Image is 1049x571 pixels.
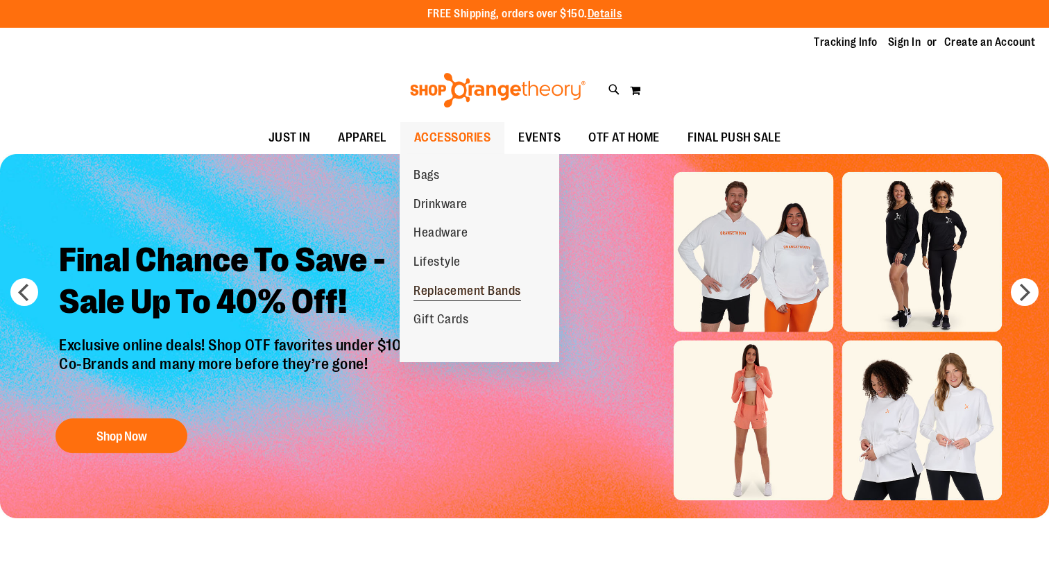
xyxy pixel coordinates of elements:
[400,277,535,306] a: Replacement Bands
[10,278,38,306] button: prev
[400,190,481,219] a: Drinkware
[413,168,439,185] span: Bags
[944,35,1036,50] a: Create an Account
[338,122,386,153] span: APPAREL
[888,35,921,50] a: Sign In
[49,229,484,336] h2: Final Chance To Save - Sale Up To 40% Off!
[49,336,484,404] p: Exclusive online deals! Shop OTF favorites under $10, $20, $50, Co-Brands and many more before th...
[688,122,781,153] span: FINAL PUSH SALE
[413,284,521,301] span: Replacement Bands
[588,8,622,20] a: Details
[408,73,588,108] img: Shop Orangetheory
[255,122,325,154] a: JUST IN
[400,122,505,154] a: ACCESSORIES
[1011,278,1039,306] button: next
[414,122,491,153] span: ACCESSORIES
[400,248,475,277] a: Lifestyle
[504,122,574,154] a: EVENTS
[56,418,187,453] button: Shop Now
[49,229,484,460] a: Final Chance To Save -Sale Up To 40% Off! Exclusive online deals! Shop OTF favorites under $10, $...
[427,6,622,22] p: FREE Shipping, orders over $150.
[400,305,482,334] a: Gift Cards
[518,122,561,153] span: EVENTS
[413,255,461,272] span: Lifestyle
[324,122,400,154] a: APPAREL
[268,122,311,153] span: JUST IN
[574,122,674,154] a: OTF AT HOME
[413,197,468,214] span: Drinkware
[400,154,559,362] ul: ACCESSORIES
[674,122,795,154] a: FINAL PUSH SALE
[588,122,660,153] span: OTF AT HOME
[413,312,468,330] span: Gift Cards
[413,225,468,243] span: Headware
[400,161,453,190] a: Bags
[400,219,481,248] a: Headware
[814,35,878,50] a: Tracking Info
